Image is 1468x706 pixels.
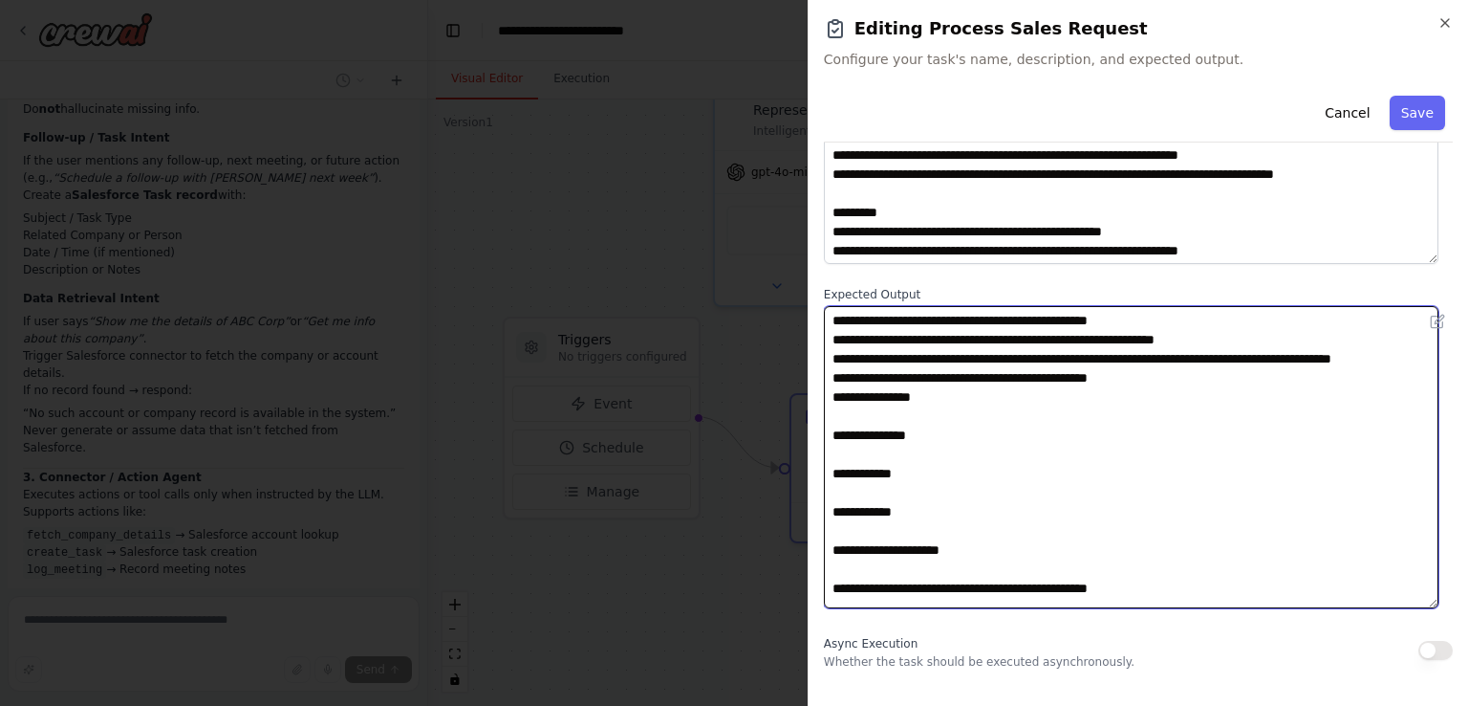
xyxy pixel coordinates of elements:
label: Expected Output [824,287,1453,302]
button: Save [1390,96,1445,130]
span: Configure your task's name, description, and expected output. [824,50,1453,69]
h2: Editing Process Sales Request [824,15,1453,42]
p: Whether the task should be executed asynchronously. [824,654,1134,670]
span: Async Execution [824,637,917,651]
button: Cancel [1313,96,1381,130]
button: Open in editor [1426,310,1449,333]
